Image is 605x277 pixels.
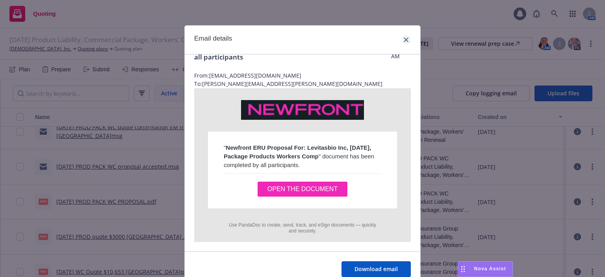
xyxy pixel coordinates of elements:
[354,265,398,273] span: Download email
[458,261,513,277] button: Nova Assist
[458,262,468,277] div: Drag to move
[474,266,506,272] span: Nova Assist
[194,80,411,88] span: To: [PERSON_NAME][EMAIL_ADDRESS][PERSON_NAME][DOMAIN_NAME]
[401,35,411,45] a: close
[228,222,377,242] p: Use PandaDoc to create, send, track, and eSign documents — quickly and securely.
[258,182,347,197] a: Open the document
[224,144,371,160] b: Newfront ERU Proposal For: Levitasbio Inc, [DATE], Package Products Workers Comp
[224,143,381,169] td: " " document has been completed by all participants.
[341,261,411,277] button: Download email
[194,71,411,80] span: From: [EMAIL_ADDRESS][DOMAIN_NAME]
[194,35,232,42] h1: Email details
